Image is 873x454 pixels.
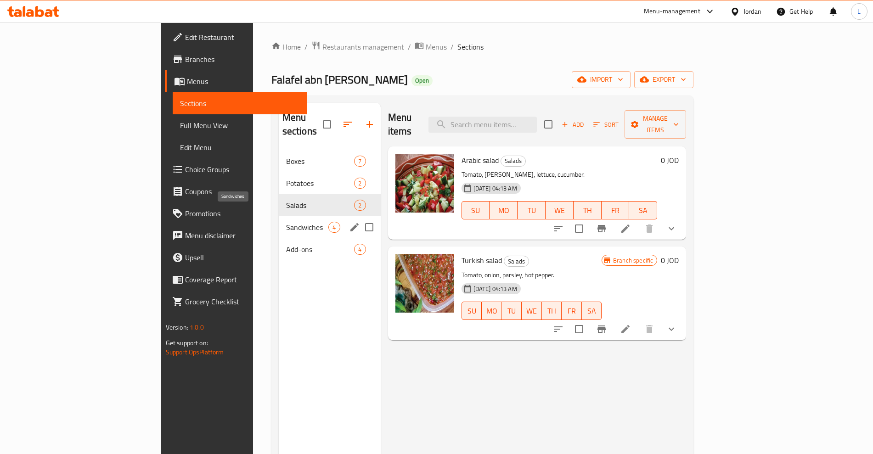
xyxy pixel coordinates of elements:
[388,111,418,138] h2: Menu items
[180,98,299,109] span: Sections
[547,318,569,340] button: sort-choices
[660,318,682,340] button: show more
[539,115,558,134] span: Select section
[185,274,299,285] span: Coverage Report
[577,204,598,217] span: TH
[644,6,700,17] div: Menu-management
[180,120,299,131] span: Full Menu View
[638,218,660,240] button: delete
[279,172,381,194] div: Potatoes2
[165,70,307,92] a: Menus
[185,230,299,241] span: Menu disclaimer
[558,118,587,132] span: Add item
[661,254,679,267] h6: 0 JOD
[565,304,578,318] span: FR
[666,223,677,234] svg: Show Choices
[185,54,299,65] span: Branches
[504,256,529,267] div: Salads
[633,204,653,217] span: SA
[634,71,693,88] button: export
[591,118,621,132] button: Sort
[470,184,521,193] span: [DATE] 04:13 AM
[609,256,657,265] span: Branch specific
[525,304,538,318] span: WE
[279,194,381,216] div: Salads2
[632,113,679,136] span: Manage items
[521,204,542,217] span: TU
[286,178,355,189] span: Potatoes
[451,41,454,52] li: /
[542,302,562,320] button: TH
[355,179,365,188] span: 2
[279,150,381,172] div: Boxes7
[562,302,582,320] button: FR
[395,154,454,213] img: Arabic salad
[505,304,518,318] span: TU
[857,6,861,17] span: L
[190,321,204,333] span: 1.0.0
[546,304,558,318] span: TH
[462,302,482,320] button: SU
[426,41,447,52] span: Menus
[620,223,631,234] a: Edit menu item
[743,6,761,17] div: Jordan
[279,146,381,264] nav: Menu sections
[165,158,307,180] a: Choice Groups
[462,153,499,167] span: Arabic salad
[605,204,626,217] span: FR
[501,302,522,320] button: TU
[625,110,686,139] button: Manage items
[271,69,408,90] span: Falafel abn [PERSON_NAME]
[546,201,574,219] button: WE
[569,219,589,238] span: Select to update
[558,118,587,132] button: Add
[457,41,484,52] span: Sections
[579,74,623,85] span: import
[173,92,307,114] a: Sections
[185,296,299,307] span: Grocery Checklist
[165,291,307,313] a: Grocery Checklist
[411,77,433,84] span: Open
[466,204,486,217] span: SU
[629,201,657,219] button: SA
[462,201,490,219] button: SU
[415,41,447,53] a: Menus
[462,269,602,281] p: Tomato, onion, parsley, hot pepper.
[180,142,299,153] span: Edit Menu
[279,238,381,260] div: Add-ons4
[522,302,542,320] button: WE
[462,253,502,267] span: Turkish salad
[428,117,537,133] input: search
[185,164,299,175] span: Choice Groups
[328,222,340,233] div: items
[591,218,613,240] button: Branch-specific-item
[317,115,337,134] span: Select all sections
[187,76,299,87] span: Menus
[582,302,602,320] button: SA
[395,254,454,313] img: Turkish salad
[166,337,208,349] span: Get support on:
[286,156,355,167] span: Boxes
[661,154,679,167] h6: 0 JOD
[602,201,630,219] button: FR
[185,32,299,43] span: Edit Restaurant
[354,200,366,211] div: items
[466,304,478,318] span: SU
[355,157,365,166] span: 7
[286,244,355,255] div: Add-ons
[501,156,526,167] div: Salads
[286,200,355,211] span: Salads
[185,208,299,219] span: Promotions
[173,136,307,158] a: Edit Menu
[504,256,529,267] span: Salads
[185,186,299,197] span: Coupons
[560,119,585,130] span: Add
[322,41,404,52] span: Restaurants management
[185,252,299,263] span: Upsell
[354,156,366,167] div: items
[462,169,658,180] p: Tomato, [PERSON_NAME], lettuce, cucumber.
[547,218,569,240] button: sort-choices
[355,201,365,210] span: 2
[482,302,502,320] button: MO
